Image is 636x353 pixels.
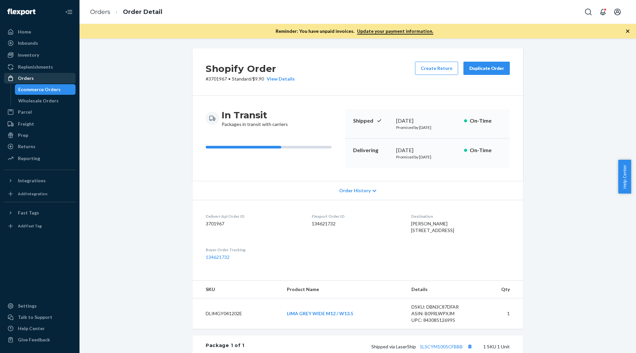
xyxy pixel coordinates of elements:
[282,281,406,298] th: Product Name
[4,312,76,323] a: Talk to Support
[232,76,251,82] span: Standard
[228,76,231,82] span: •
[411,221,454,233] span: [PERSON_NAME] [STREET_ADDRESS]
[18,75,34,82] div: Orders
[312,220,400,227] dd: 134621732
[18,143,35,150] div: Returns
[4,207,76,218] button: Fast Tags
[62,5,76,19] button: Close Navigation
[353,117,391,125] p: Shipped
[206,76,295,82] p: # 3701967 / $9.90
[222,109,288,121] h3: In Transit
[90,8,110,16] a: Orders
[18,64,53,70] div: Replenishments
[411,304,474,310] div: DSKU: DBN3C87DFAR
[406,281,479,298] th: Details
[469,65,504,72] div: Duplicate Order
[611,5,624,19] button: Open account menu
[420,344,463,349] a: 1LSCYM1005CFBBB
[18,155,40,162] div: Reporting
[371,344,474,349] span: Shipped via LaserShip
[18,303,37,309] div: Settings
[18,223,42,229] div: Add Fast Tag
[4,153,76,164] a: Reporting
[18,336,50,343] div: Give Feedback
[15,95,76,106] a: Wholesale Orders
[4,50,76,60] a: Inventory
[4,27,76,37] a: Home
[4,175,76,186] button: Integrations
[396,117,459,125] div: [DATE]
[18,325,45,332] div: Help Center
[582,5,595,19] button: Open Search Box
[4,62,76,72] a: Replenishments
[18,97,59,104] div: Wholesale Orders
[4,323,76,334] a: Help Center
[18,86,61,93] div: Ecommerce Orders
[479,281,523,298] th: Qty
[222,109,288,128] div: Packages in transit with carriers
[411,317,474,324] div: UPC: 843085126995
[4,189,76,199] a: Add Integration
[123,8,162,16] a: Order Detail
[479,298,523,329] td: 1
[7,9,35,15] img: Flexport logo
[18,40,38,46] div: Inbounds
[415,62,458,75] button: Create Return
[470,117,502,125] p: On-Time
[470,147,502,154] p: On-Time
[4,141,76,152] a: Returns
[411,213,510,219] dt: Destination
[18,191,47,197] div: Add Integration
[287,311,353,316] a: LIMA GREY WIDE M12 / W13.5
[192,298,282,329] td: DLIMGY041202E
[15,84,76,95] a: Ecommerce Orders
[18,121,34,127] div: Freight
[18,29,31,35] div: Home
[18,132,28,139] div: Prep
[206,247,301,253] dt: Buyer Order Tracking
[18,177,46,184] div: Integrations
[192,281,282,298] th: SKU
[244,342,510,351] div: 1 SKU 1 Unit
[411,310,474,317] div: ASIN: B09RLWPXJM
[4,73,76,84] a: Orders
[463,62,510,75] button: Duplicate Order
[276,28,433,34] p: Reminder: You have unpaid invoices.
[4,334,76,345] button: Give Feedback
[465,342,474,351] button: Copy tracking number
[312,213,400,219] dt: Flexport Order ID
[339,187,371,194] span: Order History
[264,76,295,82] button: View Details
[396,147,459,154] div: [DATE]
[4,221,76,231] a: Add Fast Tag
[618,160,631,194] button: Help Center
[18,209,39,216] div: Fast Tags
[396,125,459,130] p: Promised by [DATE]
[4,130,76,141] a: Prep
[206,62,295,76] h2: Shopify Order
[596,5,609,19] button: Open notifications
[18,109,32,115] div: Parcel
[396,154,459,160] p: Promised by [DATE]
[4,301,76,311] a: Settings
[4,38,76,48] a: Inbounds
[85,2,168,22] ol: breadcrumbs
[4,107,76,117] a: Parcel
[4,119,76,129] a: Freight
[206,254,230,260] a: 134621732
[18,314,52,321] div: Talk to Support
[206,213,301,219] dt: Deliverr Api Order ID
[357,28,433,34] a: Update your payment information.
[206,342,244,351] div: Package 1 of 1
[353,147,391,154] p: Delivering
[18,52,39,58] div: Inventory
[206,220,301,227] dd: 3701967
